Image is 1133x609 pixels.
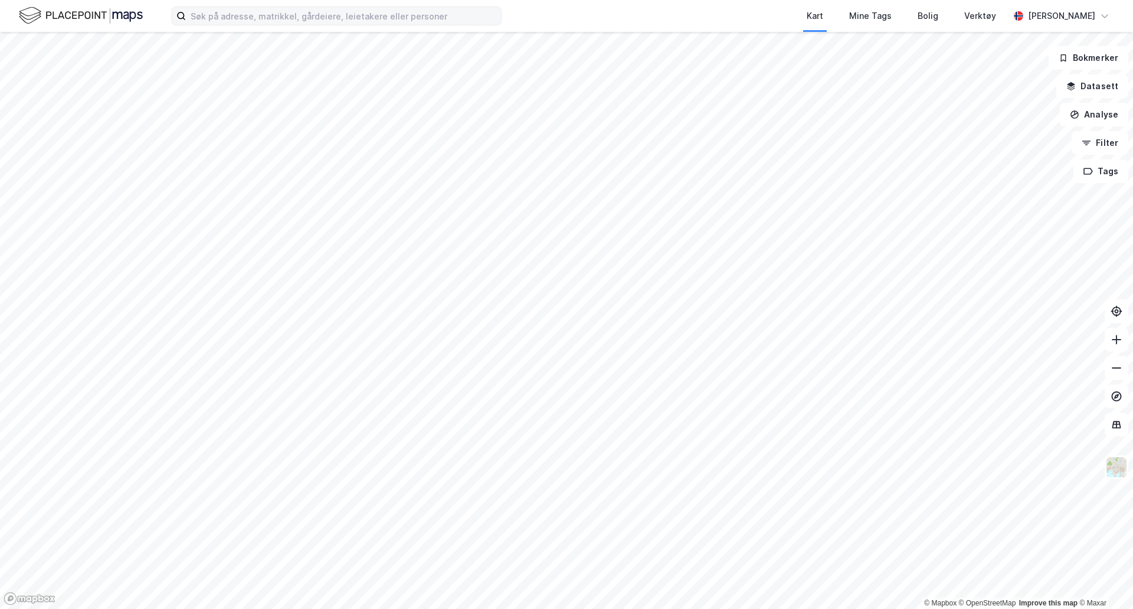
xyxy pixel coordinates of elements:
[1049,46,1128,70] button: Bokmerker
[807,9,823,23] div: Kart
[918,9,938,23] div: Bolig
[19,5,143,26] img: logo.f888ab2527a4732fd821a326f86c7f29.svg
[1019,599,1078,607] a: Improve this map
[1060,103,1128,126] button: Analyse
[1105,456,1128,478] img: Z
[186,7,501,25] input: Søk på adresse, matrikkel, gårdeiere, leietakere eller personer
[964,9,996,23] div: Verktøy
[1073,159,1128,183] button: Tags
[1056,74,1128,98] button: Datasett
[1072,131,1128,155] button: Filter
[1074,552,1133,609] iframe: Chat Widget
[849,9,892,23] div: Mine Tags
[4,592,55,605] a: Mapbox homepage
[924,599,957,607] a: Mapbox
[1028,9,1095,23] div: [PERSON_NAME]
[1074,552,1133,609] div: Kontrollprogram for chat
[959,599,1016,607] a: OpenStreetMap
